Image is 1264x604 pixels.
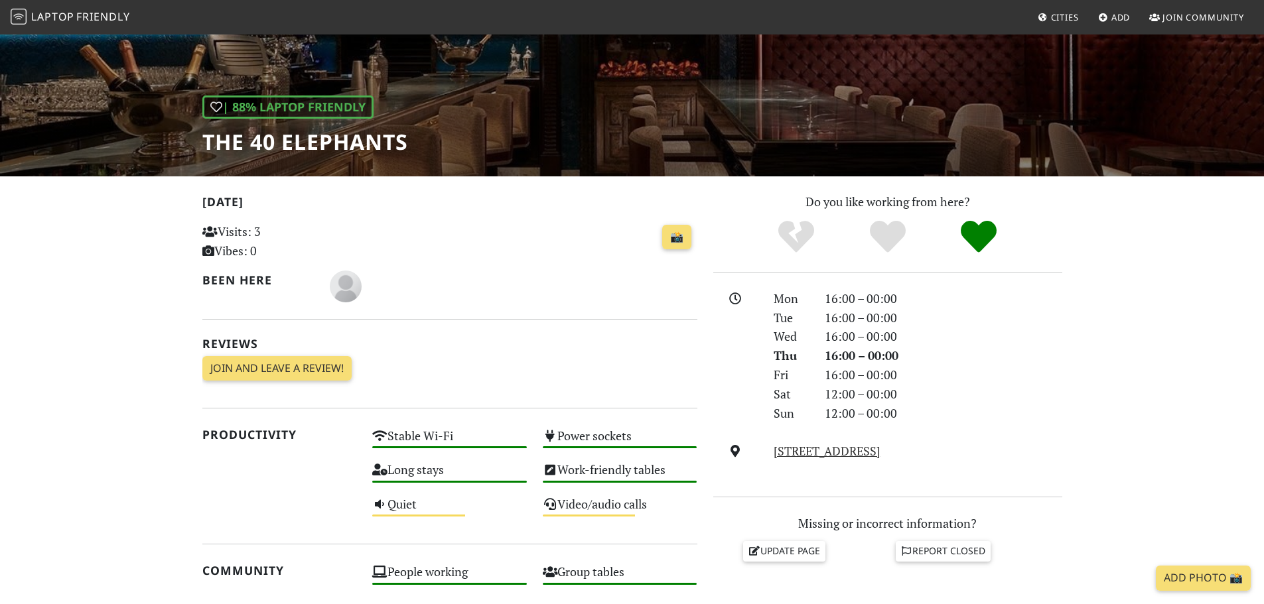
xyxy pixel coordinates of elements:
div: Video/audio calls [535,493,705,527]
span: Join Community [1162,11,1244,23]
div: Power sockets [535,425,705,459]
a: LaptopFriendly LaptopFriendly [11,6,130,29]
h2: [DATE] [202,195,697,214]
a: Join Community [1144,5,1249,29]
h2: Reviews [202,337,697,351]
a: Join and leave a review! [202,356,352,381]
a: Report closed [896,541,991,561]
div: | 88% Laptop Friendly [202,95,374,119]
a: 📸 [662,225,691,250]
div: 16:00 – 00:00 [817,365,1070,385]
span: Cities [1051,11,1079,23]
div: People working [364,561,535,595]
div: Sun [766,404,816,423]
p: Missing or incorrect information? [713,514,1062,533]
div: Tue [766,308,816,328]
div: No [750,219,842,255]
span: Friendly [76,9,129,24]
h2: Community [202,564,357,577]
h2: Productivity [202,428,357,442]
div: Thu [766,346,816,365]
div: Wed [766,327,816,346]
img: LaptopFriendly [11,9,27,25]
a: Update page [743,541,825,561]
div: Mon [766,289,816,308]
span: Arul Gupta [330,277,362,293]
a: Cities [1032,5,1084,29]
div: 16:00 – 00:00 [817,346,1070,365]
div: 16:00 – 00:00 [817,327,1070,346]
p: Do you like working from here? [713,192,1062,211]
div: 16:00 – 00:00 [817,308,1070,328]
div: 16:00 – 00:00 [817,289,1070,308]
h2: Been here [202,273,315,287]
a: [STREET_ADDRESS] [774,443,880,459]
div: Quiet [364,493,535,527]
div: Long stays [364,459,535,493]
div: Group tables [535,561,705,595]
span: Add [1111,11,1131,23]
div: Work-friendly tables [535,459,705,493]
a: Add [1093,5,1136,29]
h1: The 40 Elephants [202,129,408,154]
span: Laptop [31,9,74,24]
div: Definitely! [933,219,1024,255]
div: 12:00 – 00:00 [817,404,1070,423]
div: Sat [766,385,816,404]
p: Visits: 3 Vibes: 0 [202,222,357,261]
div: Fri [766,365,816,385]
div: Stable Wi-Fi [364,425,535,459]
div: Yes [842,219,934,255]
div: 12:00 – 00:00 [817,385,1070,404]
img: blank-535327c66bd565773addf3077783bbfce4b00ec00e9fd257753287c682c7fa38.png [330,271,362,302]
